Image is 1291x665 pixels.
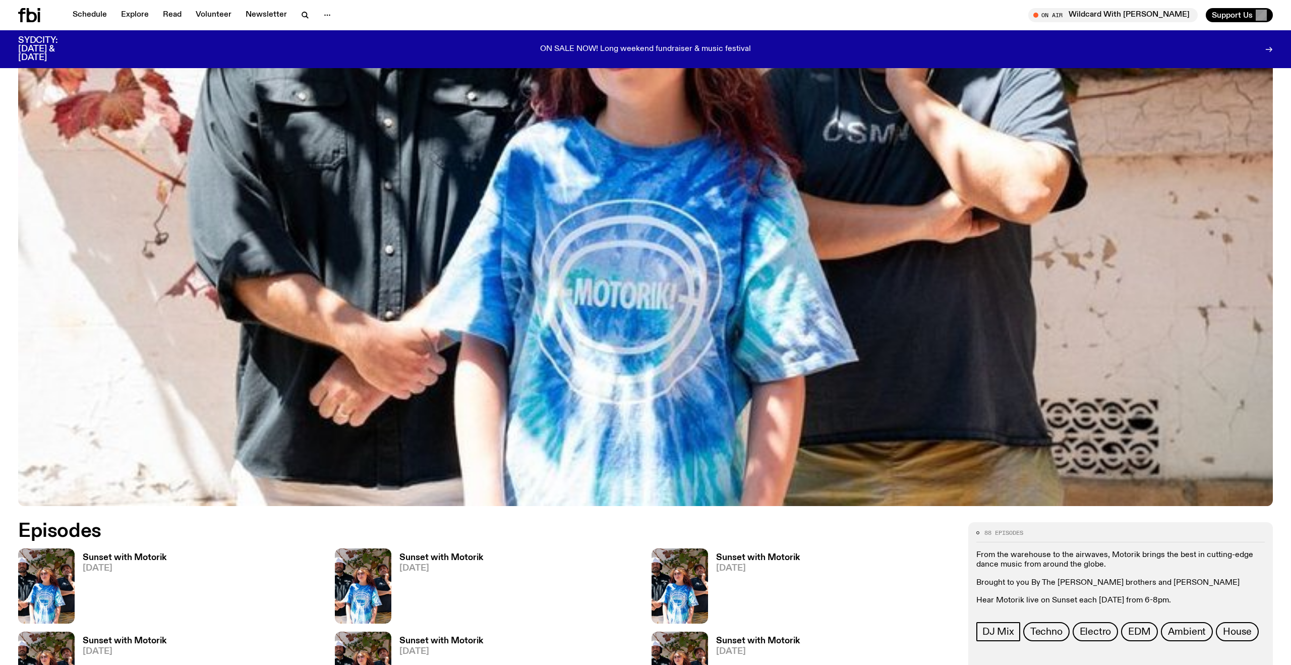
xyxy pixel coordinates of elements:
[157,8,188,22] a: Read
[716,553,800,562] h3: Sunset with Motorik
[1030,626,1063,637] span: Techno
[1028,8,1198,22] button: On AirWildcard With [PERSON_NAME]
[716,637,800,645] h3: Sunset with Motorik
[399,564,483,573] span: [DATE]
[982,626,1014,637] span: DJ Mix
[391,553,483,624] a: Sunset with Motorik[DATE]
[18,522,851,540] h2: Episodes
[335,548,391,624] img: Andrew, Reenie, and Pat stand in a row, smiling at the camera, in dappled light with a vine leafe...
[18,36,83,62] h3: SYDCITY: [DATE] & [DATE]
[190,8,238,22] a: Volunteer
[540,45,751,54] p: ON SALE NOW! Long weekend fundraiser & music festival
[976,550,1265,570] p: From the warehouse to the airwaves, Motorik brings the best in cutting-edge dance music from arou...
[1121,622,1157,641] a: EDM
[652,548,708,624] img: Andrew, Reenie, and Pat stand in a row, smiling at the camera, in dappled light with a vine leafe...
[18,548,75,624] img: Andrew, Reenie, and Pat stand in a row, smiling at the camera, in dappled light with a vine leafe...
[1206,8,1273,22] button: Support Us
[83,647,166,656] span: [DATE]
[1073,622,1119,641] a: Electro
[976,596,1265,605] p: Hear Motorik live on Sunset each [DATE] from 6-8pm.
[1216,622,1259,641] a: House
[399,553,483,562] h3: Sunset with Motorik
[75,553,166,624] a: Sunset with Motorik[DATE]
[399,637,483,645] h3: Sunset with Motorik
[716,647,800,656] span: [DATE]
[240,8,293,22] a: Newsletter
[984,530,1023,536] span: 88 episodes
[1023,622,1070,641] a: Techno
[976,578,1265,588] p: Brought to you By The [PERSON_NAME] brothers and [PERSON_NAME]
[976,622,1020,641] a: DJ Mix
[83,564,166,573] span: [DATE]
[1128,626,1150,637] span: EDM
[1223,626,1252,637] span: House
[716,564,800,573] span: [DATE]
[1212,11,1253,20] span: Support Us
[1080,626,1111,637] span: Electro
[1168,626,1206,637] span: Ambient
[83,637,166,645] h3: Sunset with Motorik
[1161,622,1213,641] a: Ambient
[399,647,483,656] span: [DATE]
[708,553,800,624] a: Sunset with Motorik[DATE]
[115,8,155,22] a: Explore
[83,553,166,562] h3: Sunset with Motorik
[67,8,113,22] a: Schedule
